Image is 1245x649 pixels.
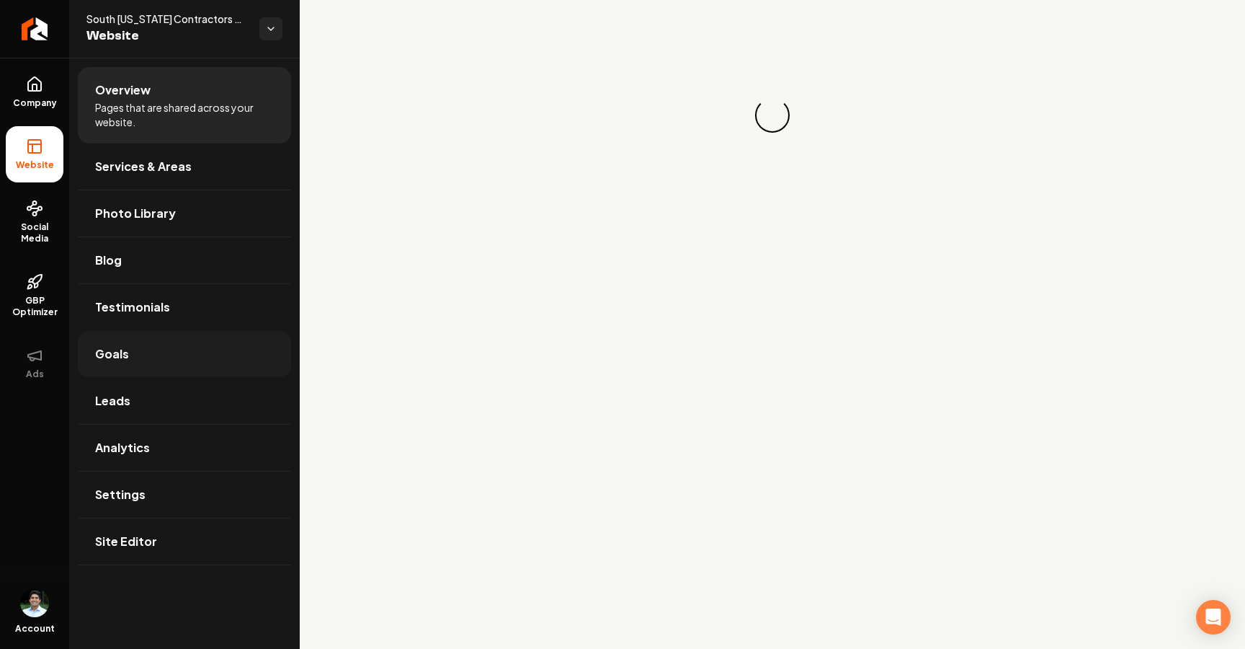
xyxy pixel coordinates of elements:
img: Rebolt Logo [22,17,48,40]
a: Analytics [78,425,291,471]
a: Settings [78,472,291,518]
span: Services & Areas [95,158,192,175]
button: Open user button [20,588,49,617]
div: Loading [748,91,797,140]
a: GBP Optimizer [6,262,63,330]
span: Settings [95,486,146,503]
span: Testimonials [95,299,170,316]
span: Company [7,97,63,109]
span: Photo Library [95,205,176,222]
span: Ads [20,368,50,380]
span: South [US_STATE] Contractors & Roofing [86,12,248,26]
a: Blog [78,237,291,283]
a: Site Editor [78,518,291,565]
span: Analytics [95,439,150,456]
button: Ads [6,335,63,392]
span: Site Editor [95,533,157,550]
span: Pages that are shared across your website. [95,100,274,129]
a: Photo Library [78,190,291,237]
a: Goals [78,331,291,377]
a: Testimonials [78,284,291,330]
span: GBP Optimizer [6,295,63,318]
div: Open Intercom Messenger [1196,600,1231,635]
span: Website [86,26,248,46]
span: Goals [95,345,129,363]
img: Arwin Rahmatpanah [20,588,49,617]
a: Services & Areas [78,144,291,190]
span: Blog [95,252,122,269]
a: Leads [78,378,291,424]
span: Overview [95,81,151,99]
span: Social Media [6,221,63,244]
span: Account [15,623,55,635]
a: Social Media [6,188,63,256]
span: Website [10,159,60,171]
span: Leads [95,392,130,410]
a: Company [6,64,63,120]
